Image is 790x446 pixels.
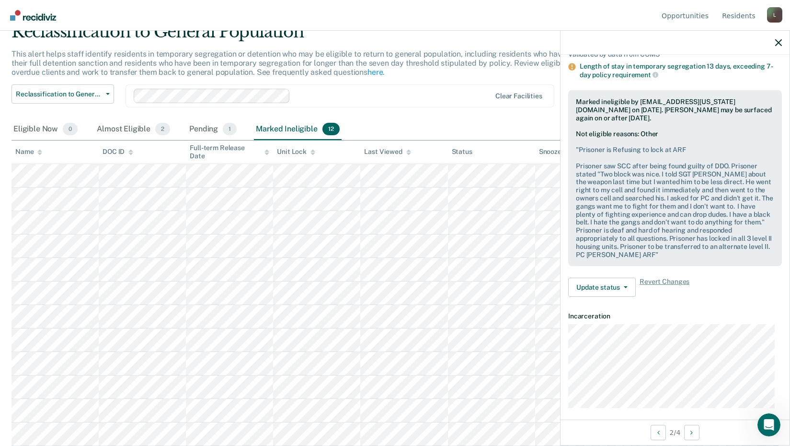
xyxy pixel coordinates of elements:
[63,123,78,135] span: 0
[568,312,782,320] dt: Incarceration
[103,148,133,156] div: DOC ID
[10,162,182,188] div: Send us a message
[651,425,666,440] button: Previous Opportunity
[757,413,780,436] iframe: Intercom live chat
[539,148,593,156] div: Snooze ends in
[19,18,72,34] img: logo
[452,148,472,156] div: Status
[277,148,315,156] div: Unit Lock
[576,130,774,258] div: Not eligible reasons: Other
[561,420,790,445] div: 2 / 4
[187,119,239,140] div: Pending
[367,68,383,77] a: here
[95,119,172,140] div: Almost Eligible
[10,10,56,21] img: Recidiviz
[165,15,182,33] div: Close
[684,425,699,440] button: Next Opportunity
[20,170,160,180] div: Send us a message
[580,62,782,79] div: Length of stay in temporary segregation 13 days, exceeding 7-day policy requirement
[576,146,774,258] pre: " Prisoner is Refusing to lock at ARF Prisoner saw SCC after being found guilty of DDO. Prisoner ...
[19,133,172,150] p: How can we help?
[767,7,782,23] div: L
[364,148,411,156] div: Last Viewed
[11,49,591,77] p: This alert helps staff identify residents in temporary segregation or detention who may be eligib...
[640,278,689,297] span: Revert Changes
[16,90,102,98] span: Reclassification to General Population
[568,278,636,297] button: Update status
[254,119,341,140] div: Marked Ineligible
[576,98,774,122] div: Marked ineligible by [EMAIL_ADDRESS][US_STATE][DOMAIN_NAME] on [DATE]. [PERSON_NAME] may be surfa...
[495,92,542,100] div: Clear facilities
[223,123,237,135] span: 1
[19,68,172,133] p: Hi [EMAIL_ADDRESS][US_STATE][DOMAIN_NAME] 👋
[190,144,269,160] div: Full-term Release Date
[94,15,113,35] img: Profile image for Naomi
[767,7,782,23] button: Profile dropdown button
[96,299,192,338] button: Messages
[15,148,42,156] div: Name
[127,323,160,330] span: Messages
[11,119,80,140] div: Eligible Now
[37,323,58,330] span: Home
[11,22,604,49] div: Reclassification to General Population
[155,123,170,135] span: 2
[130,15,149,35] img: Profile image for Kim
[322,123,340,135] span: 12
[112,15,131,35] img: Profile image for Rajan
